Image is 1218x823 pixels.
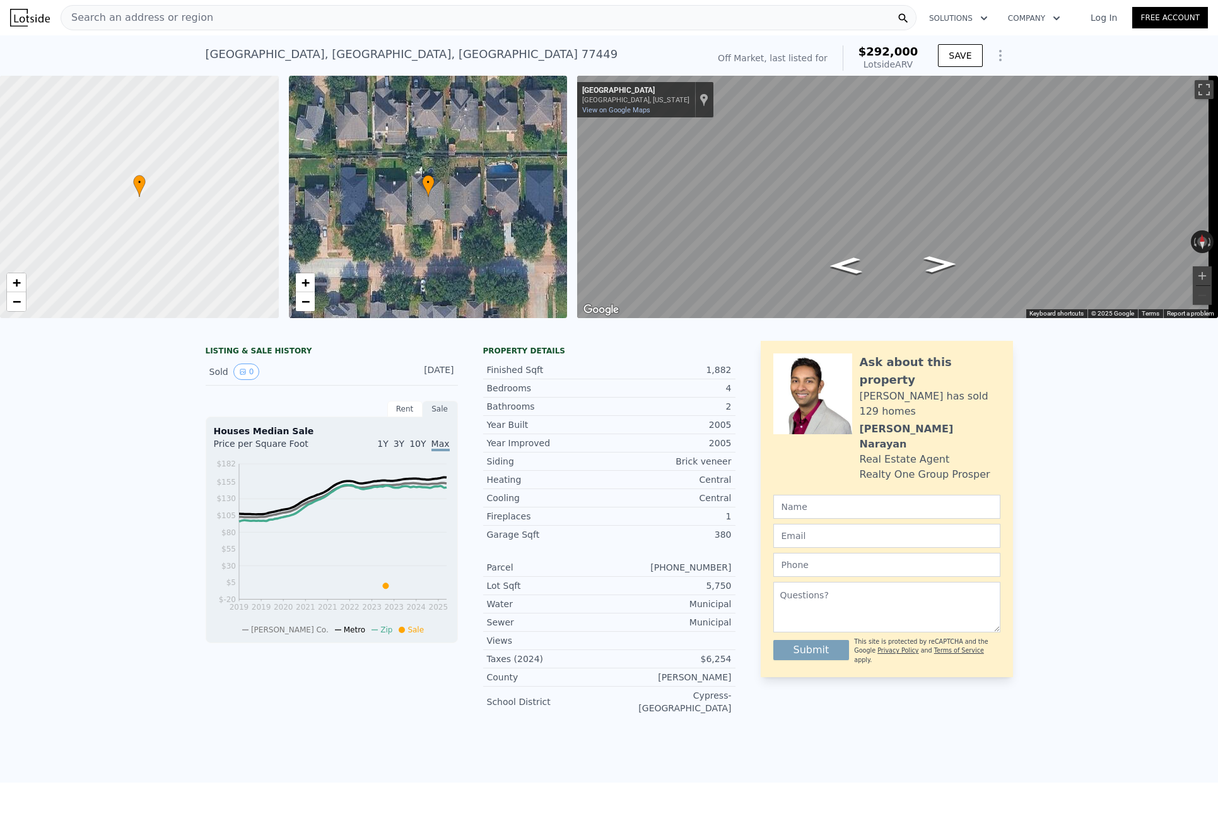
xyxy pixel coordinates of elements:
[934,647,984,654] a: Terms of Service
[296,603,315,612] tspan: 2021
[216,459,236,468] tspan: $182
[773,640,850,660] button: Submit
[773,553,1000,577] input: Phone
[487,671,609,684] div: County
[919,7,998,30] button: Solutions
[13,275,21,290] span: +
[233,364,260,380] button: View historical data
[582,86,689,96] div: [GEOGRAPHIC_DATA]
[487,455,609,468] div: Siding
[318,603,337,612] tspan: 2021
[860,389,1000,419] div: [PERSON_NAME] has sold 129 homes
[580,302,622,318] img: Google
[407,625,424,634] span: Sale
[609,418,732,431] div: 2005
[1075,11,1132,24] a: Log In
[483,346,735,356] div: Property details
[209,364,322,380] div: Sold
[1091,310,1134,317] span: © 2025 Google
[221,545,236,554] tspan: $55
[609,492,732,504] div: Central
[13,293,21,309] span: −
[487,579,609,592] div: Lot Sqft
[1197,230,1208,254] button: Reset the view
[609,528,732,541] div: 380
[938,44,982,67] button: SAVE
[700,93,708,107] a: Show location on map
[860,353,1000,389] div: Ask about this property
[1193,286,1212,305] button: Zoom out
[858,58,918,71] div: Lotside ARV
[221,528,236,537] tspan: $80
[273,603,293,612] tspan: 2020
[251,603,271,612] tspan: 2019
[296,273,315,292] a: Zoom in
[860,467,990,482] div: Realty One Group Prosper
[218,595,235,604] tspan: $-20
[1167,310,1214,317] a: Report a problem
[487,400,609,413] div: Bathrooms
[133,175,146,197] div: •
[301,293,309,309] span: −
[1191,230,1198,253] button: Rotate counterclockwise
[487,696,609,708] div: School District
[998,7,1070,30] button: Company
[487,634,609,647] div: Views
[1142,310,1159,317] a: Terms (opens in new tab)
[877,647,918,654] a: Privacy Policy
[816,253,876,278] path: Go West, Arbor Creek Dr
[580,302,622,318] a: Open this area in Google Maps (opens a new window)
[773,495,1000,519] input: Name
[609,671,732,684] div: [PERSON_NAME]
[301,275,309,290] span: +
[582,106,650,114] a: View on Google Maps
[487,616,609,629] div: Sewer
[773,524,1000,548] input: Email
[384,603,404,612] tspan: 2023
[609,455,732,468] div: Brick veneer
[609,473,732,486] div: Central
[487,418,609,431] div: Year Built
[221,562,236,571] tspan: $30
[206,346,458,358] div: LISTING & SALE HISTORY
[577,76,1218,318] div: Street View
[1132,7,1208,28] a: Free Account
[609,689,732,714] div: Cypress-[GEOGRAPHIC_DATA]
[380,625,392,634] span: Zip
[487,561,609,574] div: Parcel
[296,292,315,311] a: Zoom out
[1193,266,1212,285] button: Zoom in
[577,76,1218,318] div: Map
[609,382,732,394] div: 4
[487,598,609,610] div: Water
[910,252,971,276] path: Go East, Arbor Creek Dr
[409,439,426,449] span: 10Y
[1195,80,1214,99] button: Toggle fullscreen view
[10,9,50,27] img: Lotside
[854,637,1000,665] div: This site is protected by reCAPTCHA and the Google and apply.
[1029,309,1084,318] button: Keyboard shortcuts
[133,177,146,188] span: •
[362,603,382,612] tspan: 2023
[377,439,388,449] span: 1Y
[609,561,732,574] div: [PHONE_NUMBER]
[1207,230,1214,253] button: Rotate clockwise
[609,653,732,665] div: $6,254
[394,439,404,449] span: 3Y
[431,439,450,451] span: Max
[216,478,236,487] tspan: $155
[216,511,236,520] tspan: $105
[487,510,609,523] div: Fireplaces
[487,492,609,504] div: Cooling
[858,45,918,58] span: $292,000
[7,292,26,311] a: Zoom out
[7,273,26,292] a: Zoom in
[860,452,950,467] div: Real Estate Agent
[609,579,732,592] div: 5,750
[860,422,1000,452] div: [PERSON_NAME] Narayan
[340,603,360,612] tspan: 2022
[61,10,213,25] span: Search an address or region
[487,473,609,486] div: Heating
[609,616,732,629] div: Municipal
[487,364,609,376] div: Finished Sqft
